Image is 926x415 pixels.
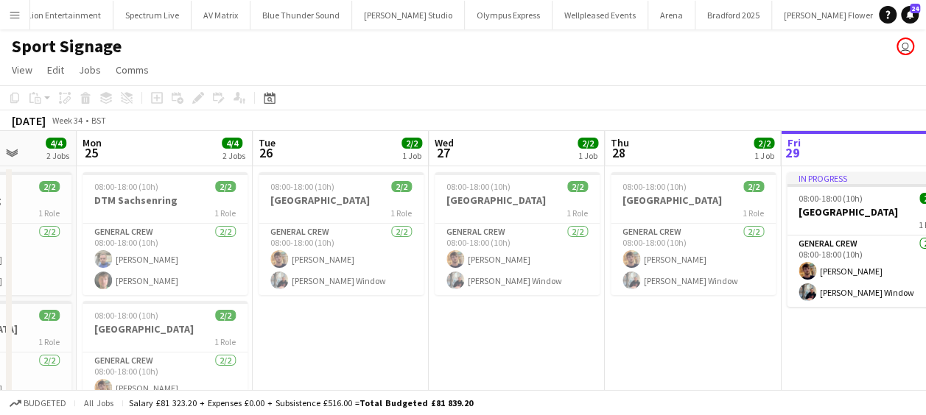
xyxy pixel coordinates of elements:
div: 1 Job [754,150,774,161]
a: Jobs [73,60,107,79]
span: Mon [83,136,102,149]
span: Wed [435,136,454,149]
span: 08:00-18:00 (10h) [446,181,511,192]
button: Spectrum Live [113,1,192,29]
span: Comms [116,63,149,77]
span: 4/4 [46,138,66,149]
a: Comms [110,60,155,79]
span: 29 [785,144,800,161]
span: 1 Role [38,336,60,347]
app-job-card: 08:00-18:00 (10h)2/2[GEOGRAPHIC_DATA]1 RoleGeneral Crew2/208:00-18:00 (10h)[PERSON_NAME][PERSON_N... [611,172,776,295]
span: 1 Role [214,336,236,347]
span: 1 Role [567,207,588,219]
span: 2/2 [215,310,236,321]
div: BST [91,115,106,126]
div: [DATE] [12,113,46,128]
button: Arena [648,1,695,29]
span: 08:00-18:00 (10h) [94,181,158,192]
span: 2/2 [754,138,774,149]
span: 2/2 [215,181,236,192]
h3: [GEOGRAPHIC_DATA] [611,194,776,207]
span: 1 Role [743,207,764,219]
span: Tue [259,136,276,149]
span: 08:00-18:00 (10h) [622,181,687,192]
div: 2 Jobs [46,150,69,161]
span: 2/2 [743,181,764,192]
span: 08:00-18:00 (10h) [94,310,158,321]
h1: Sport Signage [12,35,122,57]
span: 1 Role [38,207,60,219]
span: 2/2 [39,310,60,321]
span: 25 [80,144,102,161]
button: [PERSON_NAME] Flowers [772,1,889,29]
button: AV Matrix [192,1,250,29]
span: 24 [910,4,920,13]
span: 1 Role [214,207,236,219]
app-job-card: 08:00-18:00 (10h)2/2[GEOGRAPHIC_DATA]1 RoleGeneral Crew2/208:00-18:00 (10h)[PERSON_NAME][PERSON_N... [259,172,424,295]
div: 1 Job [402,150,421,161]
span: 4/4 [222,138,242,149]
button: [PERSON_NAME] Studio [352,1,465,29]
span: 27 [432,144,454,161]
a: Edit [41,60,70,79]
span: 2/2 [391,181,412,192]
span: View [12,63,32,77]
span: Edit [47,63,64,77]
span: All jobs [81,397,116,408]
span: 28 [608,144,629,161]
span: 1 Role [390,207,412,219]
span: 08:00-18:00 (10h) [270,181,334,192]
a: 24 [901,6,919,24]
app-card-role: General Crew2/208:00-18:00 (10h)[PERSON_NAME][PERSON_NAME] Window [435,224,600,295]
app-card-role: General Crew2/208:00-18:00 (10h)[PERSON_NAME][PERSON_NAME] [83,224,248,295]
h3: [GEOGRAPHIC_DATA] [435,194,600,207]
span: Total Budgeted £81 839.20 [359,397,473,408]
span: Budgeted [24,398,66,408]
span: Thu [611,136,629,149]
app-card-role: General Crew2/208:00-18:00 (10h)[PERSON_NAME][PERSON_NAME] Window [611,224,776,295]
div: 2 Jobs [222,150,245,161]
h3: [GEOGRAPHIC_DATA] [259,194,424,207]
div: Salary £81 323.20 + Expenses £0.00 + Subsistence £516.00 = [129,397,473,408]
span: 2/2 [567,181,588,192]
h3: DTM Sachsenring [83,194,248,207]
button: Bradford 2025 [695,1,772,29]
button: Wellpleased Events [553,1,648,29]
span: 26 [256,144,276,161]
div: 1 Job [578,150,597,161]
span: 08:00-18:00 (10h) [799,193,863,204]
app-card-role: General Crew2/208:00-18:00 (10h)[PERSON_NAME][PERSON_NAME] Window [259,224,424,295]
span: Fri [787,136,800,149]
app-user-avatar: Dominic Riley [897,38,914,55]
button: Blue Thunder Sound [250,1,352,29]
button: Olympus Express [465,1,553,29]
a: View [6,60,38,79]
span: 2/2 [578,138,598,149]
app-job-card: 08:00-18:00 (10h)2/2[GEOGRAPHIC_DATA]1 RoleGeneral Crew2/208:00-18:00 (10h)[PERSON_NAME][PERSON_N... [435,172,600,295]
span: 2/2 [401,138,422,149]
span: 2/2 [39,181,60,192]
app-job-card: 08:00-18:00 (10h)2/2DTM Sachsenring1 RoleGeneral Crew2/208:00-18:00 (10h)[PERSON_NAME][PERSON_NAME] [83,172,248,295]
h3: [GEOGRAPHIC_DATA] [83,322,248,336]
span: Jobs [79,63,101,77]
span: Week 34 [49,115,85,126]
button: Budgeted [7,395,69,411]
